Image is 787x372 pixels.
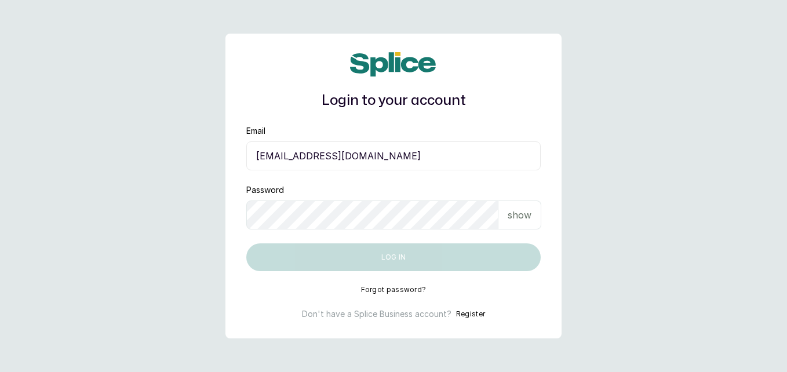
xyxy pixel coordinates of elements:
[508,208,531,222] p: show
[246,125,265,137] label: Email
[246,90,541,111] h1: Login to your account
[456,308,485,320] button: Register
[246,243,541,271] button: Log in
[302,308,451,320] p: Don't have a Splice Business account?
[246,141,541,170] input: email@acme.com
[246,184,284,196] label: Password
[361,285,427,294] button: Forgot password?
